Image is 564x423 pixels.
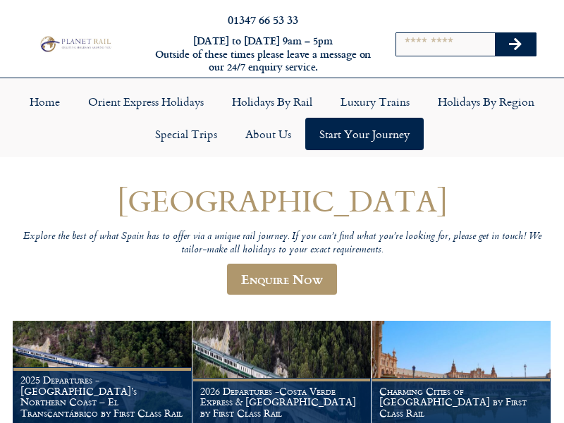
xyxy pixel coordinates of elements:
a: Home [16,85,74,118]
a: Special Trips [141,118,231,150]
a: Enquire Now [227,264,337,295]
h1: 2026 Departures -Costa Verde Express & [GEOGRAPHIC_DATA] by First Class Rail [200,386,364,419]
button: Search [495,33,536,56]
a: Luxury Trains [326,85,424,118]
a: Holidays by Rail [218,85,326,118]
p: Explore the best of what Spain has to offer via a unique rail journey. If you can’t find what you... [13,231,551,257]
a: 01347 66 53 33 [228,11,298,27]
a: Start your Journey [305,118,424,150]
h1: [GEOGRAPHIC_DATA] [13,184,551,217]
h1: 2025 Departures -[GEOGRAPHIC_DATA]’s Northern Coast – El Transcantábrico by First Class Rail [20,374,184,419]
img: Planet Rail Train Holidays Logo [37,35,113,53]
a: Orient Express Holidays [74,85,218,118]
h1: Charming Cities of [GEOGRAPHIC_DATA] by First Class Rail [379,386,543,419]
a: About Us [231,118,305,150]
h6: [DATE] to [DATE] 9am – 5pm Outside of these times please leave a message on our 24/7 enquiry serv... [154,35,372,74]
a: Holidays by Region [424,85,548,118]
nav: Menu [7,85,557,150]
